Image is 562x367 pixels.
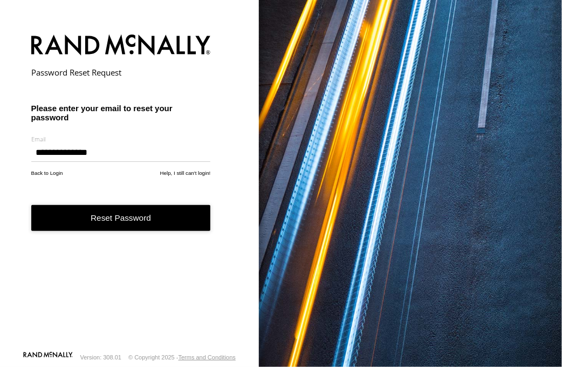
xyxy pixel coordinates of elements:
[128,354,236,361] div: © Copyright 2025 -
[31,205,211,232] button: Reset Password
[31,104,211,122] h3: Please enter your email to reset your password
[31,170,63,176] a: Back to Login
[31,67,211,78] h2: Password Reset Request
[23,352,73,363] a: Visit our Website
[179,354,236,361] a: Terms and Conditions
[160,170,211,176] a: Help, I still can't login!
[31,32,211,60] img: Rand McNally
[31,135,211,143] label: Email
[80,354,121,361] div: Version: 308.01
